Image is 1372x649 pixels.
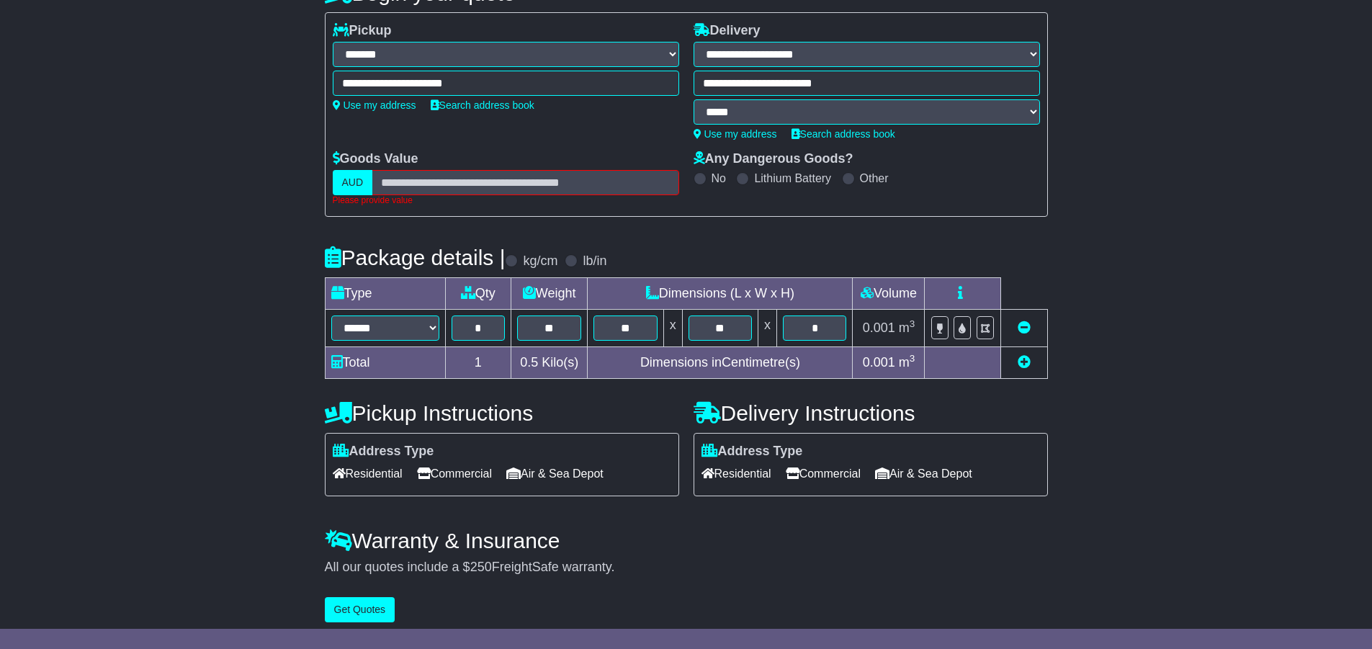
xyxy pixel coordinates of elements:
td: Weight [511,277,588,309]
label: Any Dangerous Goods? [694,151,853,167]
td: x [758,309,777,346]
h4: Delivery Instructions [694,401,1048,425]
span: Residential [701,462,771,485]
a: Use my address [333,99,416,111]
a: Add new item [1018,355,1031,370]
div: All our quotes include a $ FreightSafe warranty. [325,560,1048,576]
h4: Warranty & Insurance [325,529,1048,552]
label: kg/cm [523,254,557,269]
label: lb/in [583,254,606,269]
td: Dimensions in Centimetre(s) [588,346,853,378]
td: Total [325,346,445,378]
label: Other [860,171,889,185]
span: 250 [470,560,492,574]
span: Air & Sea Depot [875,462,972,485]
h4: Package details | [325,246,506,269]
a: Search address book [792,128,895,140]
label: No [712,171,726,185]
span: Air & Sea Depot [506,462,604,485]
label: Lithium Battery [754,171,831,185]
td: Dimensions (L x W x H) [588,277,853,309]
span: 0.001 [863,321,895,335]
td: Volume [853,277,925,309]
a: Search address book [431,99,534,111]
label: Address Type [701,444,803,460]
label: Pickup [333,23,392,39]
a: Use my address [694,128,777,140]
sup: 3 [910,353,915,364]
label: Goods Value [333,151,418,167]
h4: Pickup Instructions [325,401,679,425]
button: Get Quotes [325,597,395,622]
td: Type [325,277,445,309]
td: Qty [445,277,511,309]
span: m [899,321,915,335]
label: AUD [333,170,373,195]
span: Commercial [786,462,861,485]
span: 0.001 [863,355,895,370]
span: Residential [333,462,403,485]
sup: 3 [910,318,915,329]
label: Delivery [694,23,761,39]
td: 1 [445,346,511,378]
td: x [663,309,682,346]
span: 0.5 [520,355,538,370]
td: Kilo(s) [511,346,588,378]
div: Please provide value [333,195,679,205]
a: Remove this item [1018,321,1031,335]
span: Commercial [417,462,492,485]
span: m [899,355,915,370]
label: Address Type [333,444,434,460]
